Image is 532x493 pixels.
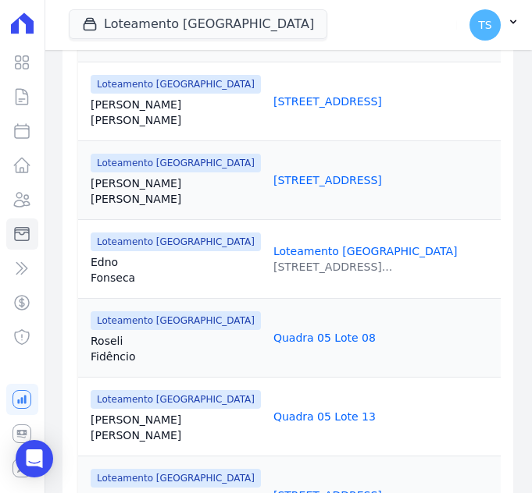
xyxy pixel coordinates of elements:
[273,245,458,257] a: Loteamento [GEOGRAPHIC_DATA]
[478,20,491,30] span: TS
[69,9,327,39] button: Loteamento [GEOGRAPHIC_DATA]
[91,254,261,286] a: EdnoFonseca
[16,440,53,477] div: Open Intercom Messenger
[273,259,458,275] div: [STREET_ADDRESS]...
[91,333,261,364] a: RoseliFidêncio
[91,311,261,330] span: Loteamento [GEOGRAPHIC_DATA]
[273,410,376,423] a: Quadra 05 Lote 13
[273,174,382,186] a: [STREET_ADDRESS]
[273,95,382,108] a: [STREET_ADDRESS]
[91,154,261,172] span: Loteamento [GEOGRAPHIC_DATA]
[273,332,376,344] a: Quadra 05 Lote 08
[91,390,261,409] span: Loteamento [GEOGRAPHIC_DATA]
[91,176,261,207] a: [PERSON_NAME][PERSON_NAME]
[457,3,532,47] button: TS
[91,97,261,128] a: [PERSON_NAME][PERSON_NAME]
[91,412,261,443] a: [PERSON_NAME][PERSON_NAME]
[91,75,261,94] span: Loteamento [GEOGRAPHIC_DATA]
[91,232,261,251] span: Loteamento [GEOGRAPHIC_DATA]
[91,469,261,488] span: Loteamento [GEOGRAPHIC_DATA]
